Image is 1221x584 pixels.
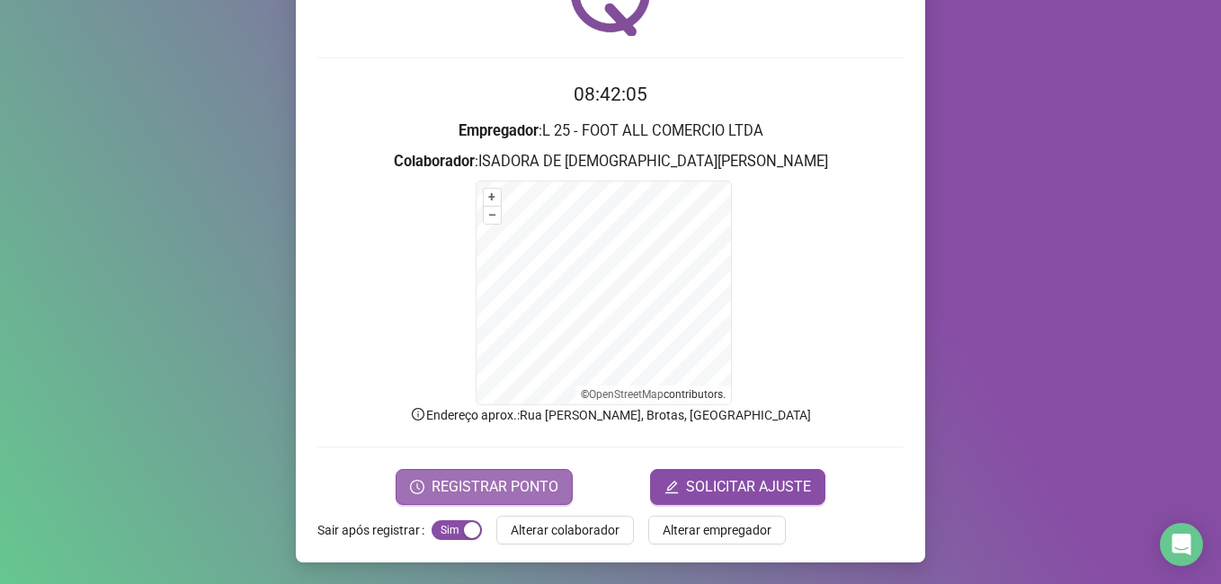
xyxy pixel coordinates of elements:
[459,122,539,139] strong: Empregador
[650,469,825,505] button: editSOLICITAR AJUSTE
[686,476,811,498] span: SOLICITAR AJUSTE
[581,388,726,401] li: © contributors.
[394,153,475,170] strong: Colaborador
[574,84,647,105] time: 08:42:05
[589,388,664,401] a: OpenStreetMap
[496,516,634,544] button: Alterar colaborador
[410,480,424,494] span: clock-circle
[484,189,501,206] button: +
[664,480,679,494] span: edit
[317,516,432,544] label: Sair após registrar
[317,405,904,425] p: Endereço aprox. : Rua [PERSON_NAME], Brotas, [GEOGRAPHIC_DATA]
[317,119,904,143] h3: : L 25 - FOOT ALL COMERCIO LTDA
[396,469,573,505] button: REGISTRAR PONTO
[1160,523,1203,566] div: Open Intercom Messenger
[410,406,426,422] span: info-circle
[663,520,771,540] span: Alterar empregador
[317,150,904,173] h3: : ISADORA DE [DEMOGRAPHIC_DATA][PERSON_NAME]
[484,207,501,224] button: –
[511,520,619,540] span: Alterar colaborador
[648,516,786,544] button: Alterar empregador
[432,476,558,498] span: REGISTRAR PONTO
